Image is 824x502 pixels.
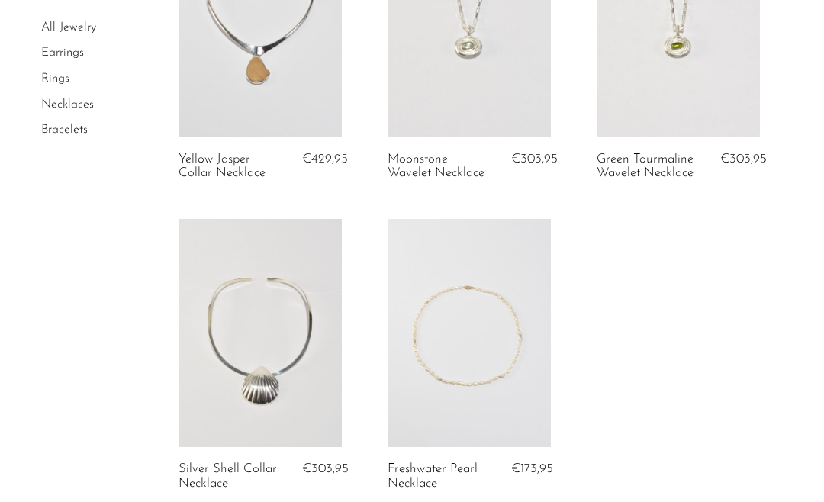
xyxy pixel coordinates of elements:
[511,153,558,166] span: €303,95
[720,153,767,166] span: €303,95
[388,153,493,181] a: Moonstone Wavelet Necklace
[179,153,284,181] a: Yellow Jasper Collar Necklace
[41,72,69,85] a: Rings
[41,47,84,60] a: Earrings
[41,21,96,34] a: All Jewelry
[41,98,94,111] a: Necklaces
[302,462,349,475] span: €303,95
[302,153,348,166] span: €429,95
[41,124,88,136] a: Bracelets
[511,462,553,475] span: €173,95
[597,153,702,181] a: Green Tourmaline Wavelet Necklace
[388,462,493,491] a: Freshwater Pearl Necklace
[179,462,284,491] a: Silver Shell Collar Necklace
